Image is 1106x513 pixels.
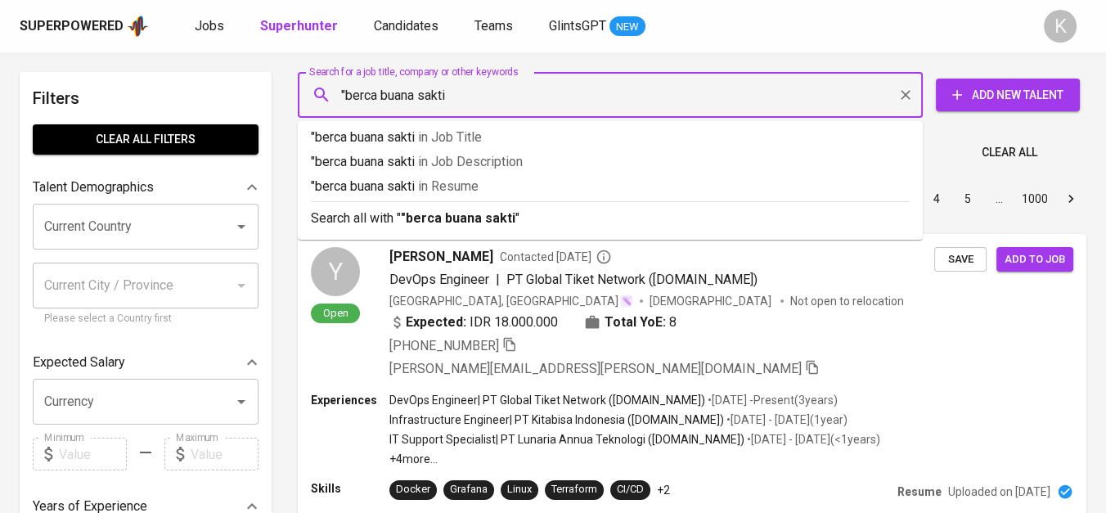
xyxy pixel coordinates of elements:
[609,19,645,35] span: NEW
[33,178,154,197] p: Talent Demographics
[418,178,479,194] span: in Resume
[1017,186,1053,212] button: Go to page 1000
[724,412,847,428] p: • [DATE] - [DATE] ( 1 year )
[949,85,1067,106] span: Add New Talent
[507,482,532,497] div: Linux
[317,306,355,320] span: Open
[500,249,612,265] span: Contacted [DATE]
[374,18,438,34] span: Candidates
[620,295,633,308] img: magic_wand.svg
[549,18,606,34] span: GlintsGPT
[942,250,978,269] span: Save
[195,18,224,34] span: Jobs
[20,17,124,36] div: Superpowered
[260,18,338,34] b: Superhunter
[596,249,612,265] svg: By Batam recruiter
[936,79,1080,111] button: Add New Talent
[1005,250,1065,269] span: Add to job
[33,171,259,204] div: Talent Demographics
[418,154,523,169] span: in Job Description
[894,83,917,106] button: Clear
[744,431,880,448] p: • [DATE] - [DATE] ( <1 years )
[260,16,341,37] a: Superhunter
[44,311,247,327] p: Please select a Country first
[127,14,149,38] img: app logo
[396,482,430,497] div: Docker
[605,313,666,332] b: Total YoE:
[311,392,389,408] p: Experiences
[230,215,253,238] button: Open
[374,16,442,37] a: Candidates
[897,484,942,500] p: Resume
[986,191,1012,207] div: …
[474,18,513,34] span: Teams
[797,186,1086,212] nav: pagination navigation
[389,412,724,428] p: Infrastructure Engineer | PT Kitabisa Indonesia ([DOMAIN_NAME])
[311,247,360,296] div: Y
[955,186,981,212] button: Go to page 5
[790,293,904,309] p: Not open to relocation
[311,128,910,147] p: "berca buana sakti
[389,451,880,467] p: +4 more ...
[1058,186,1084,212] button: Go to next page
[389,431,744,448] p: IT Support Specialist | PT Lunaria Annua Teknologi ([DOMAIN_NAME])
[389,361,802,376] span: [PERSON_NAME][EMAIL_ADDRESS][PERSON_NAME][DOMAIN_NAME]
[59,438,127,470] input: Value
[389,272,489,287] span: DevOps Engineer
[311,152,910,172] p: "berca buana sakti
[496,270,500,290] span: |
[996,247,1073,272] button: Add to job
[705,392,838,408] p: • [DATE] - Present ( 3 years )
[311,177,910,196] p: "berca buana sakti
[33,85,259,111] h6: Filters
[389,313,558,332] div: IDR 18.000.000
[406,313,466,332] b: Expected:
[389,247,493,267] span: [PERSON_NAME]
[311,209,910,228] p: Search all with " "
[934,247,987,272] button: Save
[191,438,259,470] input: Value
[669,313,677,332] span: 8
[657,482,670,498] p: +2
[195,16,227,37] a: Jobs
[948,484,1050,500] p: Uploaded on [DATE]
[389,293,633,309] div: [GEOGRAPHIC_DATA], [GEOGRAPHIC_DATA]
[450,482,488,497] div: Grafana
[1044,10,1077,43] div: K
[551,482,597,497] div: Terraform
[389,338,499,353] span: [PHONE_NUMBER]
[650,293,774,309] span: [DEMOGRAPHIC_DATA]
[982,142,1037,163] span: Clear All
[33,353,125,372] p: Expected Salary
[506,272,758,287] span: PT Global Tiket Network ([DOMAIN_NAME])
[474,16,516,37] a: Teams
[33,124,259,155] button: Clear All filters
[311,480,389,497] p: Skills
[975,137,1044,168] button: Clear All
[20,14,149,38] a: Superpoweredapp logo
[230,390,253,413] button: Open
[924,186,950,212] button: Go to page 4
[418,129,482,145] span: in Job Title
[389,392,705,408] p: DevOps Engineer | PT Global Tiket Network ([DOMAIN_NAME])
[617,482,644,497] div: CI/CD
[549,16,645,37] a: GlintsGPT NEW
[46,129,245,150] span: Clear All filters
[401,210,515,226] b: "berca buana sakti
[33,346,259,379] div: Expected Salary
